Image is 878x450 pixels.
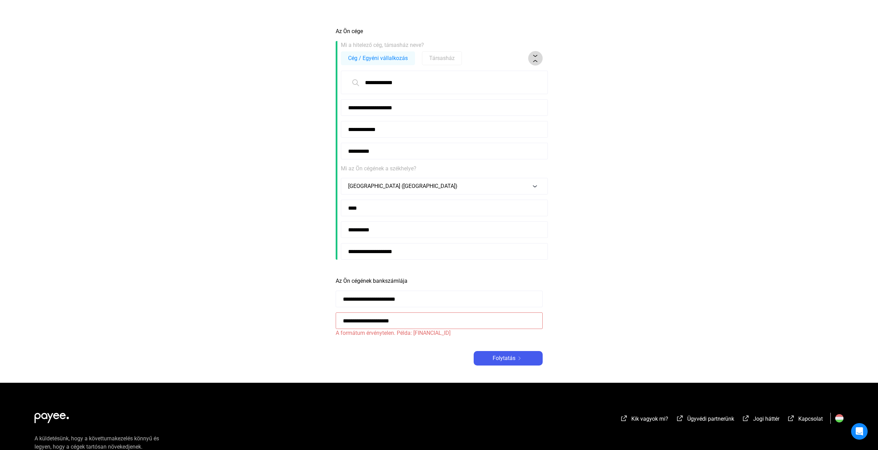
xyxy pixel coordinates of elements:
[348,55,408,61] font: Cég / Egyéni vállalkozás
[676,415,684,422] img: külső-link-fehér
[851,423,868,440] div: Intercom Messenger megnyitása
[515,357,524,360] img: jobbra nyíl-fehér
[429,55,455,61] font: Társasház
[493,355,515,361] font: Folytatás
[34,435,159,450] font: A küldetésünk, hogy a követturnakezelés könnyű és legyen, hogy a cégek tartósan növekedjenek.
[336,278,407,284] font: Az Ön cégének bankszámlája
[422,51,462,65] button: Társasház
[742,415,750,422] img: külső-link-fehér
[336,330,451,336] font: A formátum érvénytelen. Példa: [FINANCIAL_ID]
[474,351,543,366] button: Folytatásjobbra nyíl-fehér
[341,51,415,65] button: Cég / Egyéni vállalkozás
[798,416,823,422] font: Kapcsolat
[835,414,844,422] img: HU.svg
[336,28,363,34] font: Az Ön cége
[528,51,543,66] button: összeomlás
[631,416,668,422] font: Kik vagyok mi?
[620,417,668,423] a: külső-link-fehérKik vagyok mi?
[676,417,734,423] a: külső-link-fehérÜgyvédi partnerünk
[753,416,779,422] font: Jogi háttér
[787,417,823,423] a: külső-link-fehérKapcsolat
[34,409,69,423] img: white-payee-white-dot.svg
[787,415,795,422] img: külső-link-fehér
[341,165,416,172] font: Mi az Ön cégének a székhelye?
[620,415,628,422] img: külső-link-fehér
[532,55,539,62] img: összeomlás
[341,178,548,194] button: [GEOGRAPHIC_DATA] ([GEOGRAPHIC_DATA])
[742,417,779,423] a: külső-link-fehérJogi háttér
[687,416,734,422] font: Ügyvédi partnerünk
[348,183,457,189] font: [GEOGRAPHIC_DATA] ([GEOGRAPHIC_DATA])
[341,42,424,48] font: Mi a hitelező cég, társasház neve?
